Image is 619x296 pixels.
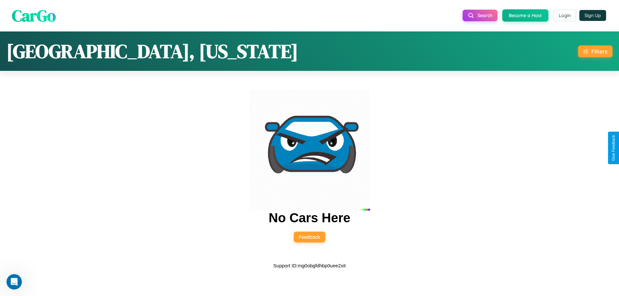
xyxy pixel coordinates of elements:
button: Become a Host [502,9,548,22]
iframe: Intercom live chat [6,274,22,290]
button: Filters [578,45,613,57]
button: Sign Up [579,10,606,21]
span: Search [477,13,492,18]
button: Login [553,10,576,21]
div: Filters [591,48,607,55]
span: CarGo [12,4,56,26]
h2: No Cars Here [269,211,350,225]
img: car [249,90,370,211]
div: Give Feedback [611,135,616,161]
button: Feedback [294,232,325,243]
p: Support ID: mg0obgfdhbp0uee2xit [273,261,346,270]
h1: [GEOGRAPHIC_DATA], [US_STATE] [6,38,298,64]
button: Search [463,10,497,21]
